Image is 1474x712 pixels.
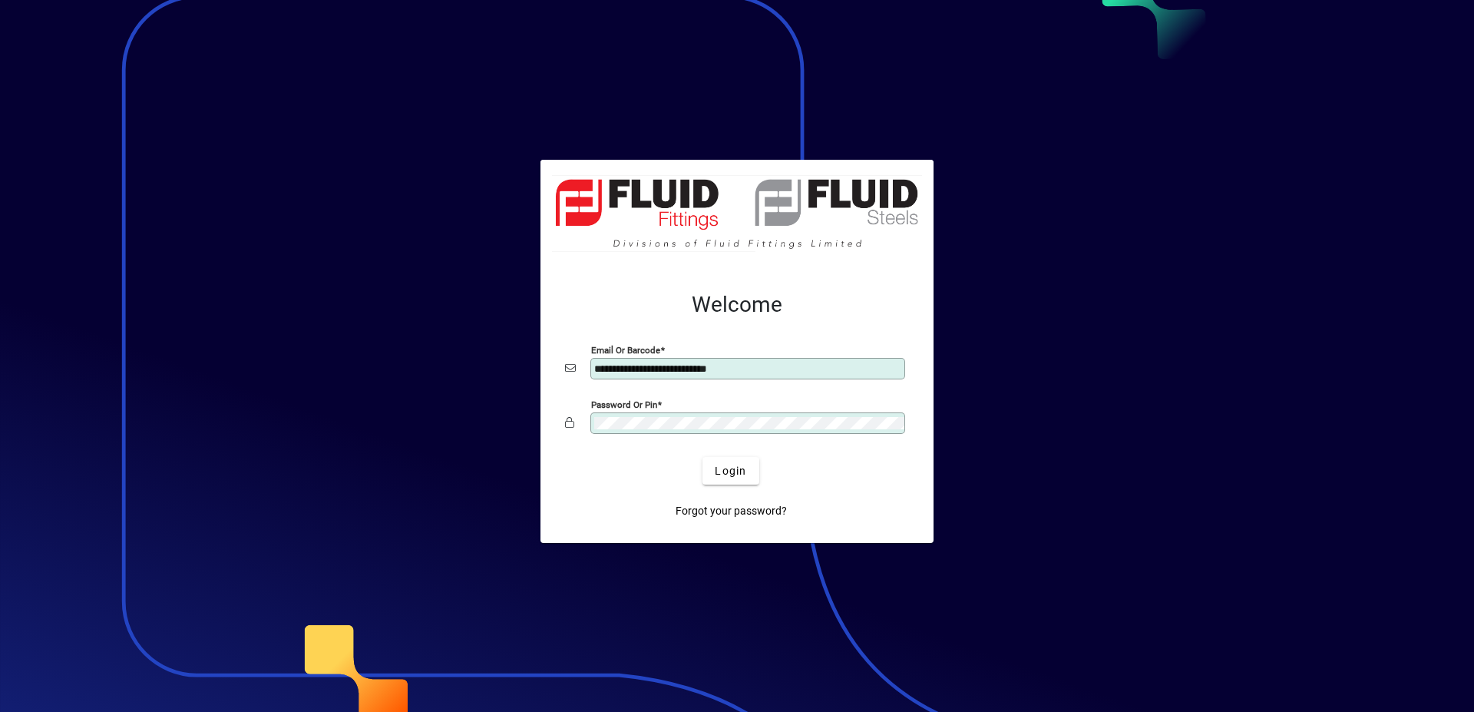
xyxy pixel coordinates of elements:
span: Login [715,463,746,479]
button: Login [702,457,758,485]
mat-label: Password or Pin [591,399,657,410]
span: Forgot your password? [676,503,787,519]
h2: Welcome [565,292,909,318]
a: Forgot your password? [669,497,793,525]
mat-label: Email or Barcode [591,345,660,356]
